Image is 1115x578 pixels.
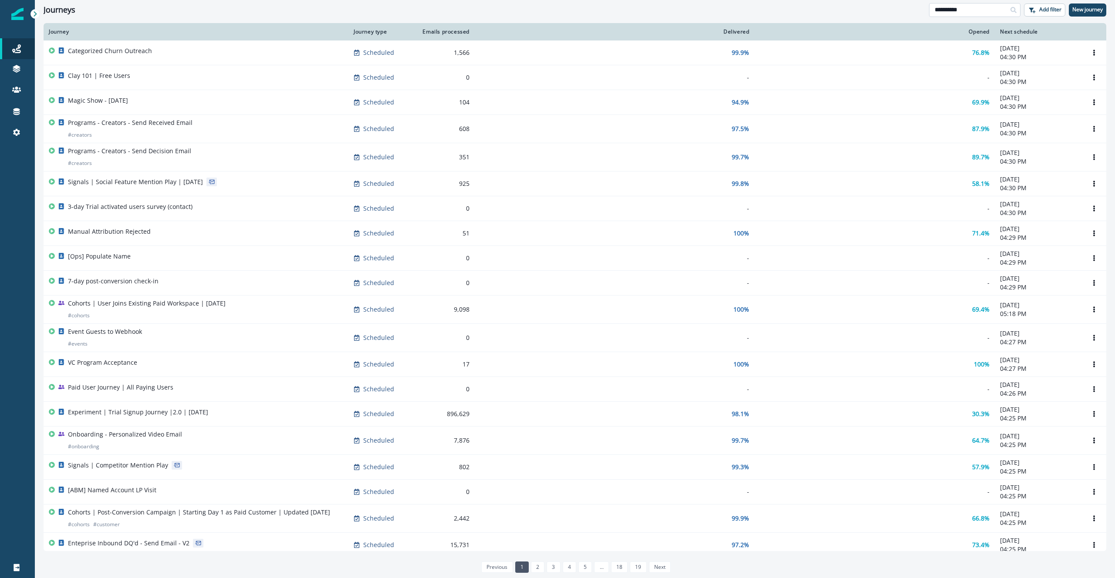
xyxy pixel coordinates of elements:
div: - [760,487,990,496]
h1: Journeys [44,5,75,15]
p: Clay 101 | Free Users [68,71,130,80]
p: [DATE] [1000,483,1077,492]
a: Programs - Creators - Send Decision Email#creatorsScheduled35199.7%89.7%[DATE]04:30 PMOptions [44,143,1106,171]
div: - [480,487,749,496]
p: 69.4% [972,305,990,314]
p: 71.4% [972,229,990,238]
p: 100% [733,360,749,369]
p: 100% [733,305,749,314]
p: [DATE] [1000,200,1077,208]
p: 76.8% [972,48,990,57]
p: 99.8% [732,179,749,188]
p: 04:25 PM [1000,545,1077,554]
a: Page 4 [563,561,576,573]
p: [DATE] [1000,120,1077,129]
div: Next schedule [1000,28,1077,35]
div: - [760,204,990,213]
p: [DATE] [1000,405,1077,414]
p: VC Program Acceptance [68,358,137,367]
p: Scheduled [363,254,394,262]
div: - [760,254,990,262]
div: - [480,254,749,262]
div: Emails processed [419,28,470,35]
p: [ABM] Named Account LP Visit [68,486,156,494]
a: Manual Attribution RejectedScheduled51100%71.4%[DATE]04:29 PMOptions [44,221,1106,246]
div: Journey [49,28,343,35]
a: Page 1 is your current page [515,561,529,573]
a: Page 19 [630,561,646,573]
p: 04:25 PM [1000,440,1077,449]
a: Enteprise Inbound DQ'd - Send Email - V2Scheduled15,73197.2%73.4%[DATE]04:25 PMOptions [44,533,1106,558]
p: 04:30 PM [1000,208,1077,217]
p: [DATE] [1000,69,1077,77]
p: 04:30 PM [1000,184,1077,192]
div: Opened [760,28,990,35]
p: 97.2% [732,541,749,549]
p: 04:30 PM [1000,129,1077,138]
p: Scheduled [363,48,394,57]
p: New journey [1072,7,1103,13]
p: Scheduled [363,514,394,523]
div: 925 [419,179,470,188]
button: Options [1087,331,1101,344]
div: - [760,73,990,82]
div: Delivered [480,28,749,35]
div: 351 [419,153,470,161]
div: 0 [419,204,470,213]
p: 04:30 PM [1000,102,1077,111]
p: Add filter [1039,7,1061,13]
p: Programs - Creators - Send Decision Email [68,147,191,155]
button: Options [1087,460,1101,474]
p: 05:18 PM [1000,309,1077,318]
button: Options [1087,485,1101,498]
a: Clay 101 | Free UsersScheduled0--[DATE]04:30 PMOptions [44,65,1106,90]
p: Enteprise Inbound DQ'd - Send Email - V2 [68,539,189,548]
p: # events [68,339,88,348]
p: Scheduled [363,463,394,471]
p: [DATE] [1000,432,1077,440]
p: [DATE] [1000,356,1077,364]
div: 608 [419,124,470,133]
div: - [760,333,990,342]
p: 04:27 PM [1000,338,1077,346]
a: 3-day Trial activated users survey (contact)Scheduled0--[DATE]04:30 PMOptions [44,196,1106,221]
div: - [480,73,749,82]
button: Options [1087,358,1101,371]
img: Inflection [11,8,24,20]
p: 57.9% [972,463,990,471]
button: Options [1087,383,1101,396]
p: 100% [733,229,749,238]
p: [DATE] [1000,301,1077,309]
p: 64.7% [972,436,990,445]
a: Cohorts | User Joins Existing Paid Workspace | [DATE]#cohortsScheduled9,098100%69.4%[DATE]05:18 P... [44,296,1106,324]
a: VC Program AcceptanceScheduled17100%100%[DATE]04:27 PMOptions [44,352,1106,377]
button: Options [1087,46,1101,59]
a: 7-day post-conversion check-inScheduled0--[DATE]04:29 PMOptions [44,271,1106,296]
a: Paid User Journey | All Paying UsersScheduled0--[DATE]04:26 PMOptions [44,377,1106,402]
div: 7,876 [419,436,470,445]
p: [DATE] [1000,536,1077,545]
a: Onboarding - Personalized Video Email#onboardingScheduled7,87699.7%64.7%[DATE]04:25 PMOptions [44,427,1106,455]
p: [DATE] [1000,274,1077,283]
p: 99.7% [732,436,749,445]
p: [DATE] [1000,94,1077,102]
p: Cohorts | Post-Conversion Campaign | Starting Day 1 as Paid Customer | Updated [DATE] [68,508,330,517]
button: Options [1087,96,1101,109]
p: 30.3% [972,410,990,418]
a: Page 2 [531,561,544,573]
p: Scheduled [363,179,394,188]
p: Scheduled [363,229,394,238]
p: Manual Attribution Rejected [68,227,151,236]
a: Experiment | Trial Signup Journey |2.0 | [DATE]Scheduled896,62998.1%30.3%[DATE]04:25 PMOptions [44,402,1106,427]
a: Event Guests to Webhook#eventsScheduled0--[DATE]04:27 PMOptions [44,324,1106,352]
p: Scheduled [363,98,394,107]
p: # cohorts [68,520,90,529]
a: Next page [649,561,671,573]
p: 73.4% [972,541,990,549]
p: [Ops] Populate Name [68,252,131,261]
p: Paid User Journey | All Paying Users [68,383,173,392]
p: 100% [974,360,990,369]
p: 04:30 PM [1000,77,1077,86]
div: 1,566 [419,48,470,57]
div: 0 [419,385,470,393]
